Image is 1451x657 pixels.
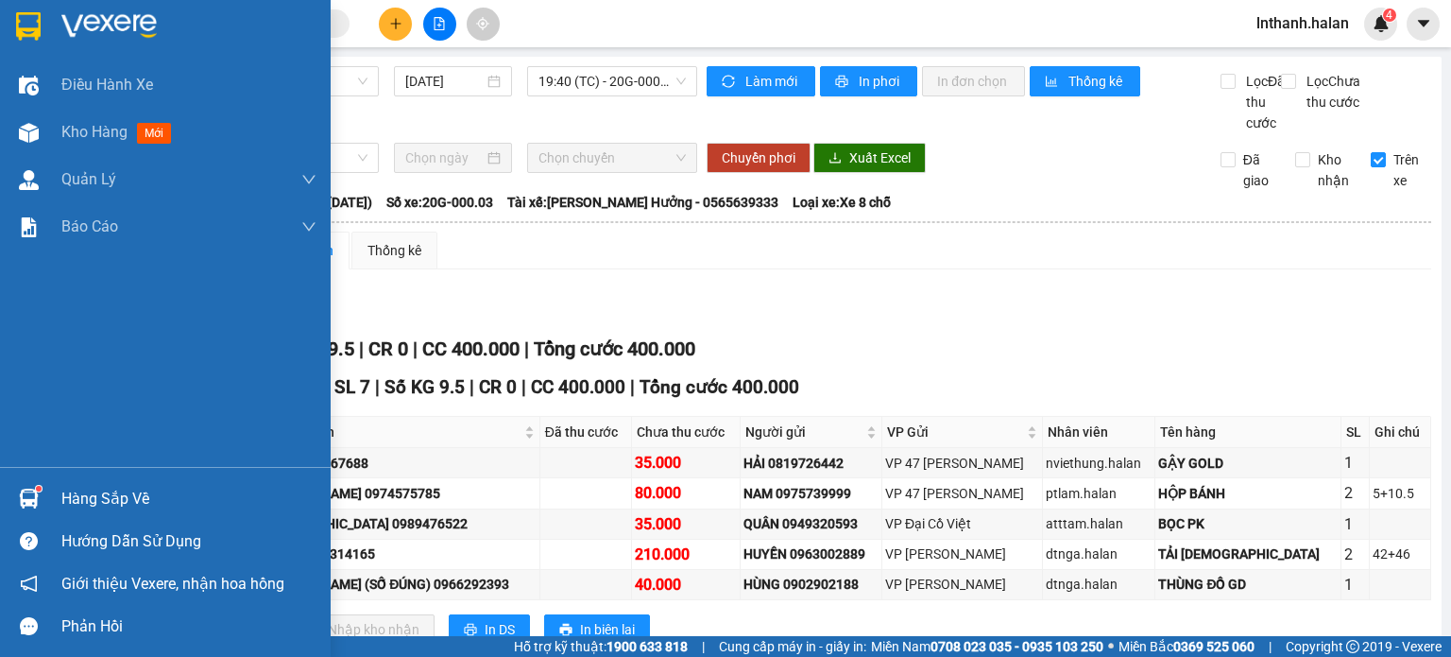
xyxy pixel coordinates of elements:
[1158,453,1338,474] div: GẬY GOLD
[630,376,635,398] span: |
[635,512,737,536] div: 35.000
[1373,544,1427,564] div: 42+46
[922,66,1025,96] button: In đơn chọn
[19,489,39,509] img: warehouse-icon
[559,623,572,638] span: printer
[423,8,456,41] button: file-add
[1155,417,1341,448] th: Tên hàng
[1046,574,1152,595] div: dtnga.halan
[635,543,737,566] div: 210.000
[261,483,536,504] div: [PERSON_NAME] 0974575785
[835,75,851,90] span: printer
[702,636,705,657] span: |
[1344,512,1366,536] div: 1
[485,619,515,640] span: In DS
[405,147,483,168] input: Chọn ngày
[367,240,421,261] div: Thống kê
[887,422,1023,442] span: VP Gửi
[538,67,687,95] span: 19:40 (TC) - 20G-000.03
[334,376,370,398] span: SL 7
[1045,75,1061,90] span: bar-chart
[1373,15,1390,32] img: icon-new-feature
[433,17,446,30] span: file-add
[743,453,879,474] div: HẢI 0819726442
[61,123,128,141] span: Kho hàng
[743,544,879,564] div: HUYỀN 0963002889
[261,513,536,534] div: [GEOGRAPHIC_DATA] 0989476522
[1241,11,1364,35] span: lnthanh.halan
[882,570,1043,600] td: VP Nguyễn Văn Cừ
[813,143,926,173] button: downloadXuất Excel
[1046,513,1152,534] div: atttam.halan
[467,8,500,41] button: aim
[19,123,39,143] img: warehouse-icon
[849,147,911,168] span: Xuất Excel
[521,376,526,398] span: |
[19,170,39,190] img: warehouse-icon
[61,215,118,238] span: Báo cáo
[580,619,635,640] span: In biên lai
[632,417,741,448] th: Chưa thu cước
[405,71,483,92] input: 14/09/2025
[16,12,41,41] img: logo-vxr
[538,144,687,172] span: Chọn chuyến
[1344,573,1366,596] div: 1
[301,219,316,234] span: down
[1299,71,1372,112] span: Lọc Chưa thu cước
[1370,417,1431,448] th: Ghi chú
[871,636,1103,657] span: Miền Nam
[514,636,688,657] span: Hỗ trợ kỹ thuật:
[606,639,688,654] strong: 1900 633 818
[384,376,465,398] span: Số KG 9.5
[544,614,650,645] button: printerIn biên lai
[469,376,474,398] span: |
[882,510,1043,540] td: VP Đại Cồ Việt
[413,337,418,360] span: |
[1030,66,1140,96] button: bar-chartThống kê
[882,448,1043,478] td: VP 47 Trần Khát Chân
[19,76,39,95] img: warehouse-icon
[301,172,316,187] span: down
[1108,643,1114,650] span: ⚪️
[1310,149,1357,191] span: Kho nhận
[464,623,477,638] span: printer
[61,572,284,596] span: Giới thiệu Vexere, nhận hoa hồng
[885,574,1039,595] div: VP [PERSON_NAME]
[534,337,695,360] span: Tổng cước 400.000
[707,66,815,96] button: syncLàm mới
[449,614,530,645] button: printerIn DS
[635,481,737,505] div: 80.000
[743,483,879,504] div: NAM 0975739999
[422,337,520,360] span: CC 400.000
[263,422,520,442] span: Người nhận
[386,192,493,213] span: Số xe: 20G-000.03
[261,574,536,595] div: [PERSON_NAME] (SỐ ĐÚNG) 0966292393
[882,540,1043,570] td: VP Nguyễn Văn Cừ
[1346,640,1359,653] span: copyright
[820,66,917,96] button: printerIn phơi
[375,376,380,398] span: |
[930,639,1103,654] strong: 0708 023 035 - 0935 103 250
[1386,149,1432,191] span: Trên xe
[640,376,799,398] span: Tổng cước 400.000
[1068,71,1125,92] span: Thống kê
[1118,636,1255,657] span: Miền Bắc
[1344,543,1366,566] div: 2
[885,483,1039,504] div: VP 47 [PERSON_NAME]
[531,376,625,398] span: CC 400.000
[292,614,435,645] button: downloadNhập kho nhận
[1173,639,1255,654] strong: 0369 525 060
[476,17,489,30] span: aim
[261,453,536,474] div: HIẾU 0936667688
[507,192,778,213] span: Tài xế: [PERSON_NAME] Hưởng - 0565639333
[1415,15,1432,32] span: caret-down
[20,617,38,635] span: message
[885,544,1039,564] div: VP [PERSON_NAME]
[61,527,316,556] div: Hướng dẫn sử dụng
[1238,71,1288,133] span: Lọc Đã thu cước
[1344,451,1366,475] div: 1
[479,376,517,398] span: CR 0
[1407,8,1440,41] button: caret-down
[540,417,632,448] th: Đã thu cước
[61,73,153,96] span: Điều hành xe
